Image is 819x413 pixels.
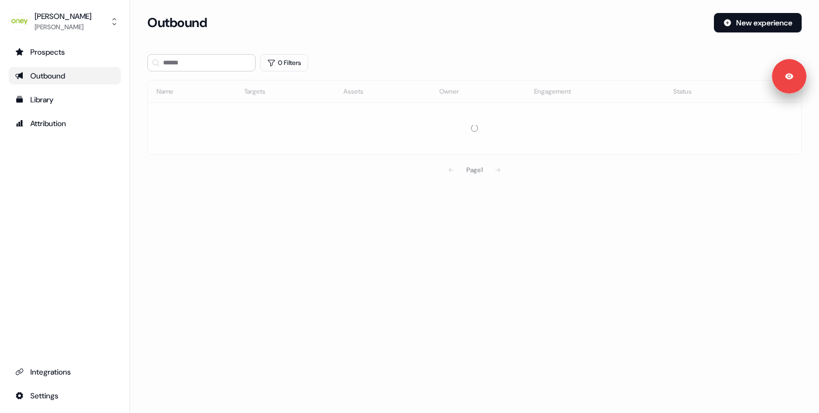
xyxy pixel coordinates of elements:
button: [PERSON_NAME][PERSON_NAME] [9,9,121,35]
div: Integrations [15,366,114,377]
div: Library [15,94,114,105]
div: Settings [15,390,114,401]
a: Go to templates [9,91,121,108]
a: Go to integrations [9,387,121,404]
a: Go to prospects [9,43,121,61]
button: 0 Filters [260,54,308,71]
h3: Outbound [147,15,207,31]
div: Outbound [15,70,114,81]
a: Go to attribution [9,115,121,132]
a: Go to outbound experience [9,67,121,84]
a: Go to integrations [9,363,121,381]
div: Attribution [15,118,114,129]
div: [PERSON_NAME] [35,11,92,22]
div: Prospects [15,47,114,57]
button: New experience [714,13,802,32]
div: [PERSON_NAME] [35,22,92,32]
